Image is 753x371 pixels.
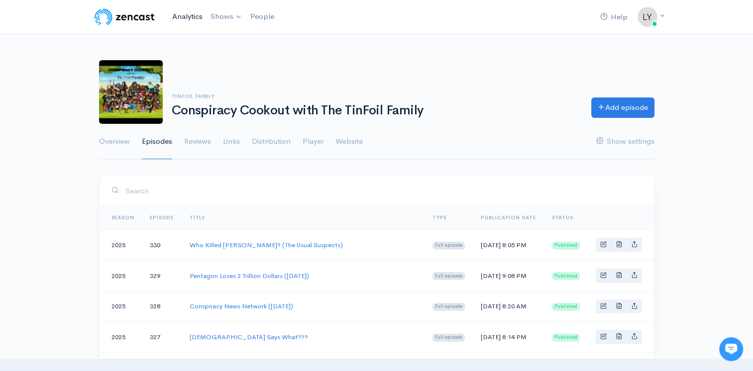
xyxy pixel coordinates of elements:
[142,230,182,261] td: 330
[719,337,743,361] iframe: gist-messenger-bubble-iframe
[142,322,182,353] td: 327
[8,76,191,97] button: New conversation
[552,214,573,221] span: Status
[335,124,363,160] a: Website
[596,299,642,314] div: Basic example
[21,132,185,152] input: Search articles
[303,124,323,160] a: Player
[6,116,193,128] p: Find an answer quickly
[552,272,580,280] span: Published
[638,7,657,27] img: ...
[190,302,293,310] a: Conspiracy News Network ([DATE])
[100,230,142,261] td: 2025
[596,238,642,252] div: Basic example
[190,272,309,280] a: Pentagon Loses 2 Trillion Dollars ([DATE])
[100,322,142,353] td: 2025
[99,124,130,160] a: Overview
[93,7,156,27] img: ZenCast Logo
[432,272,465,280] span: Full episode
[596,330,642,344] div: Basic example
[432,303,465,311] span: Full episode
[552,242,580,250] span: Published
[596,124,654,160] a: Show settings
[552,303,580,311] span: Published
[64,83,119,91] span: New conversation
[125,181,642,201] input: Search
[432,242,465,250] span: Full episode
[207,6,246,28] a: Shows
[100,291,142,322] td: 2025
[432,214,446,221] a: Type
[142,291,182,322] td: 328
[172,93,579,99] h6: TinFoil Family
[111,214,134,221] a: Season
[473,322,544,353] td: [DATE] 8:14 PM
[246,6,278,27] a: People
[223,124,240,160] a: Links
[150,214,174,221] a: Episode
[473,260,544,291] td: [DATE] 9:08 PM
[142,124,172,160] a: Episodes
[172,103,579,118] h1: Conspiracy Cookout with The TinFoil Family
[481,214,536,221] a: Publication date
[184,124,211,160] a: Reviews
[432,334,465,342] span: Full episode
[190,214,205,221] a: Title
[473,230,544,261] td: [DATE] 8:05 PM
[596,269,642,283] div: Basic example
[190,333,308,341] a: [DEMOGRAPHIC_DATA] Says What???
[168,6,207,27] a: Analytics
[100,260,142,291] td: 2025
[473,291,544,322] td: [DATE] 8:20 AM
[142,260,182,291] td: 329
[190,241,343,249] a: Who Killed [PERSON_NAME]? (The Usual Suspects)
[596,6,632,28] a: Help
[552,334,580,342] span: Published
[591,97,654,118] a: Add episode
[252,124,291,160] a: Distribution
